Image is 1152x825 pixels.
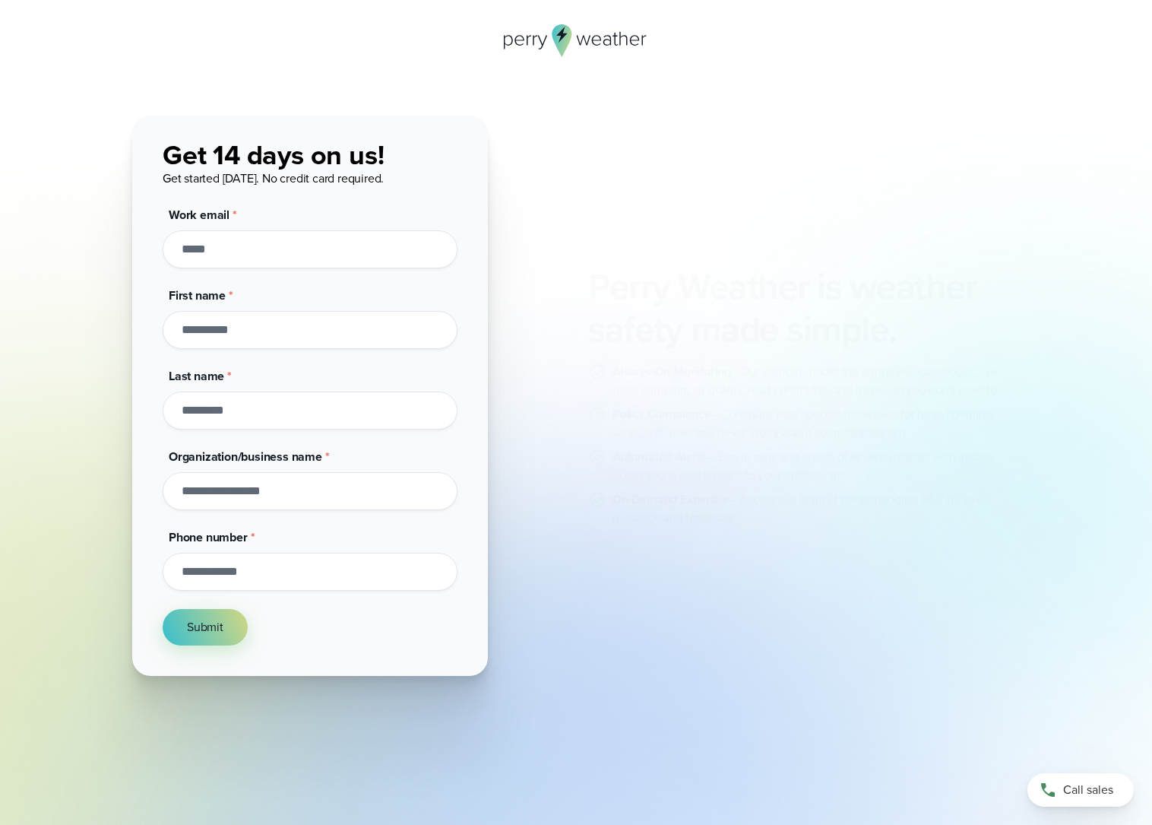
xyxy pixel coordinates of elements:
[169,367,224,385] span: Last name
[187,618,223,636] span: Submit
[1063,781,1113,799] span: Call sales
[163,170,384,187] span: Get started [DATE]. No credit card required.
[169,206,229,224] span: Work email
[163,609,248,646] button: Submit
[169,448,322,465] span: Organization/business name
[169,528,248,546] span: Phone number
[1027,773,1134,807] a: Call sales
[163,135,384,175] span: Get 14 days on us!
[169,287,226,304] span: First name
